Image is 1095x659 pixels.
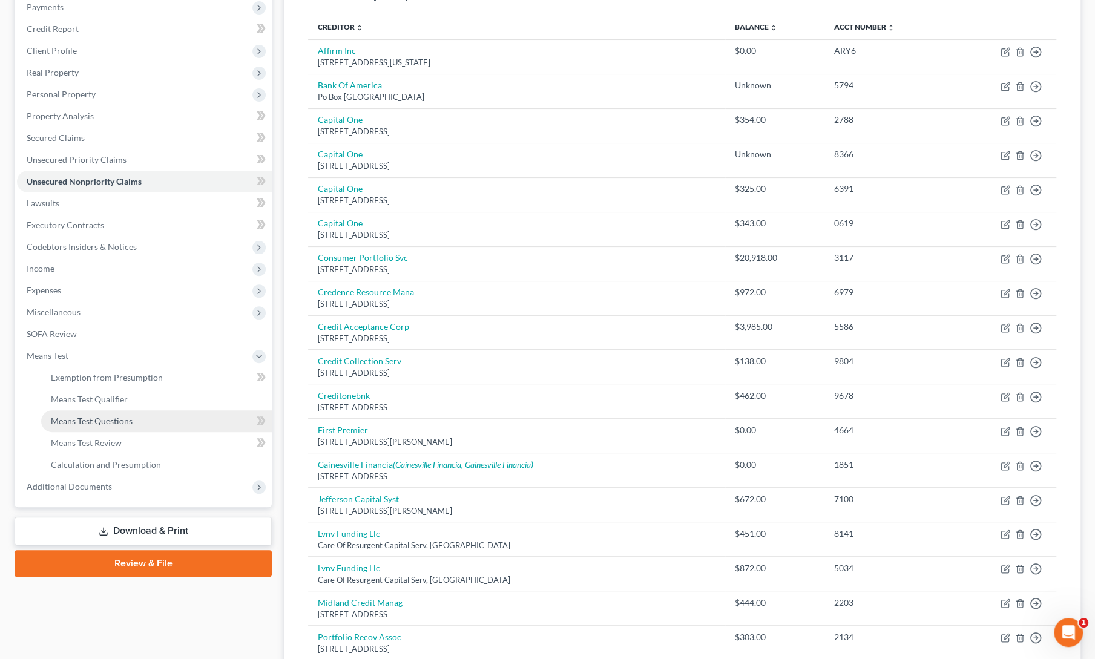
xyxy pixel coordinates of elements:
[27,285,61,295] span: Expenses
[27,67,79,77] span: Real Property
[318,57,715,68] div: [STREET_ADDRESS][US_STATE]
[834,45,942,57] div: ARY6
[27,329,77,339] span: SOFA Review
[735,321,814,333] div: $3,985.00
[735,45,814,57] div: $0.00
[318,80,382,90] a: Bank Of America
[834,148,942,160] div: 8366
[356,24,363,31] i: unfold_more
[27,307,81,317] span: Miscellaneous
[17,105,272,127] a: Property Analysis
[17,192,272,214] a: Lawsuits
[15,517,272,545] a: Download & Print
[887,24,894,31] i: unfold_more
[27,241,137,252] span: Codebtors Insiders & Notices
[51,416,133,426] span: Means Test Questions
[735,22,777,31] a: Balance unfold_more
[17,127,272,149] a: Secured Claims
[318,160,715,172] div: [STREET_ADDRESS]
[17,214,272,236] a: Executory Contracts
[834,217,942,229] div: 0619
[834,183,942,195] div: 6391
[318,390,370,401] a: Creditonebnk
[735,459,814,471] div: $0.00
[834,597,942,609] div: 2203
[318,45,356,56] a: Affirm Inc
[27,198,59,208] span: Lawsuits
[318,459,533,470] a: Gainesville Financia(Gainesville Financia, Gainesville Financia)
[318,229,715,241] div: [STREET_ADDRESS]
[27,350,68,361] span: Means Test
[318,22,363,31] a: Creditor unfold_more
[318,126,715,137] div: [STREET_ADDRESS]
[834,355,942,367] div: 9804
[834,631,942,643] div: 2134
[27,24,79,34] span: Credit Report
[834,528,942,540] div: 8141
[27,111,94,121] span: Property Analysis
[318,333,715,344] div: [STREET_ADDRESS]
[735,355,814,367] div: $138.00
[27,154,127,165] span: Unsecured Priority Claims
[318,632,401,642] a: Portfolio Recov Assoc
[318,195,715,206] div: [STREET_ADDRESS]
[318,321,409,332] a: Credit Acceptance Corp
[318,597,403,608] a: Midland Credit Manag
[735,631,814,643] div: $303.00
[834,424,942,436] div: 4664
[834,286,942,298] div: 6979
[834,22,894,31] a: Acct Number unfold_more
[51,459,161,470] span: Calculation and Presumption
[51,438,122,448] span: Means Test Review
[318,367,715,379] div: [STREET_ADDRESS]
[735,528,814,540] div: $451.00
[834,114,942,126] div: 2788
[318,494,399,504] a: Jefferson Capital Syst
[735,597,814,609] div: $444.00
[17,18,272,40] a: Credit Report
[834,459,942,471] div: 1851
[318,252,408,263] a: Consumer Portfolio Svc
[834,493,942,505] div: 7100
[834,390,942,402] div: 9678
[27,89,96,99] span: Personal Property
[735,286,814,298] div: $972.00
[834,562,942,574] div: 5034
[735,493,814,505] div: $672.00
[1079,618,1088,628] span: 1
[41,410,272,432] a: Means Test Questions
[834,321,942,333] div: 5586
[318,298,715,310] div: [STREET_ADDRESS]
[318,528,380,539] a: Lvnv Funding Llc
[27,45,77,56] span: Client Profile
[318,609,715,620] div: [STREET_ADDRESS]
[318,114,363,125] a: Capital One
[318,436,715,448] div: [STREET_ADDRESS][PERSON_NAME]
[318,149,363,159] a: Capital One
[17,171,272,192] a: Unsecured Nonpriority Claims
[318,91,715,103] div: Po Box [GEOGRAPHIC_DATA]
[1054,618,1083,647] iframe: Intercom live chat
[41,454,272,476] a: Calculation and Presumption
[41,389,272,410] a: Means Test Qualifier
[17,323,272,345] a: SOFA Review
[318,574,715,586] div: Care Of Resurgent Capital Serv, [GEOGRAPHIC_DATA]
[318,505,715,517] div: [STREET_ADDRESS][PERSON_NAME]
[834,252,942,264] div: 3117
[393,459,533,470] i: (Gainesville Financia, Gainesville Financia)
[735,79,814,91] div: Unknown
[735,562,814,574] div: $872.00
[318,643,715,655] div: [STREET_ADDRESS]
[318,264,715,275] div: [STREET_ADDRESS]
[318,356,401,366] a: Credit Collection Serv
[15,550,272,577] a: Review & File
[318,425,368,435] a: First Premier
[770,24,777,31] i: unfold_more
[735,114,814,126] div: $354.00
[318,218,363,228] a: Capital One
[318,183,363,194] a: Capital One
[27,220,104,230] span: Executory Contracts
[27,176,142,186] span: Unsecured Nonpriority Claims
[735,183,814,195] div: $325.00
[27,133,85,143] span: Secured Claims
